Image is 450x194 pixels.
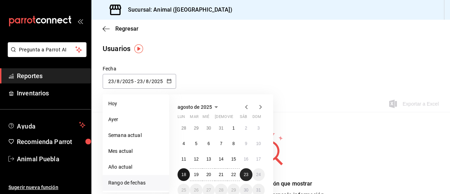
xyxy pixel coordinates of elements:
[240,153,252,165] button: 16 de agosto de 2025
[232,141,235,146] abbr: 8 de agosto de 2025
[151,79,163,84] input: Year
[19,46,76,54] span: Pregunta a Parrot AI
[146,79,149,84] input: Month
[178,168,190,181] button: 18 de agosto de 2025
[194,172,198,177] abbr: 19 de agosto de 2025
[220,141,223,146] abbr: 7 de agosto de 2025
[245,141,247,146] abbr: 9 de agosto de 2025
[181,188,186,193] abbr: 25 de agosto de 2025
[194,188,198,193] abbr: 26 de agosto de 2025
[252,114,261,122] abbr: domingo
[252,137,265,150] button: 10 de agosto de 2025
[194,157,198,162] abbr: 12 de agosto de 2025
[202,153,215,165] button: 13 de agosto de 2025
[256,172,261,177] abbr: 24 de agosto de 2025
[194,126,198,131] abbr: 29 de julio de 2025
[206,172,211,177] abbr: 20 de agosto de 2025
[240,168,252,181] button: 23 de agosto de 2025
[215,153,227,165] button: 14 de agosto de 2025
[149,79,151,84] span: /
[17,71,85,81] span: Reportes
[178,114,185,122] abbr: lunes
[240,122,252,134] button: 2 de agosto de 2025
[219,157,223,162] abbr: 14 de agosto de 2025
[77,18,83,24] button: open_drawer_menu
[182,141,185,146] abbr: 4 de agosto de 2025
[231,157,236,162] abbr: 15 de agosto de 2025
[219,172,223,177] abbr: 21 de agosto de 2025
[103,143,169,159] li: Mes actual
[137,79,143,84] input: Day
[227,137,240,150] button: 8 de agosto de 2025
[245,126,247,131] abbr: 2 de agosto de 2025
[256,188,261,193] abbr: 31 de agosto de 2025
[215,168,227,181] button: 21 de agosto de 2025
[190,122,202,134] button: 29 de julio de 2025
[244,188,248,193] abbr: 30 de agosto de 2025
[122,6,232,14] h3: Sucursal: Animal ([GEOGRAPHIC_DATA])
[252,122,265,134] button: 3 de agosto de 2025
[202,114,209,122] abbr: miércoles
[178,153,190,165] button: 11 de agosto de 2025
[190,153,202,165] button: 12 de agosto de 2025
[103,159,169,175] li: Año actual
[190,137,202,150] button: 5 de agosto de 2025
[143,79,145,84] span: /
[206,157,211,162] abbr: 13 de agosto de 2025
[206,188,211,193] abbr: 27 de agosto de 2025
[8,42,86,57] button: Pregunta a Parrot AI
[215,122,227,134] button: 31 de julio de 2025
[227,114,233,122] abbr: viernes
[219,126,223,131] abbr: 31 de julio de 2025
[17,137,85,146] span: Recomienda Parrot
[103,65,176,73] div: Fecha
[244,172,248,177] abbr: 23 de agosto de 2025
[114,79,116,84] span: /
[103,127,169,143] li: Semana actual
[206,126,211,131] abbr: 30 de julio de 2025
[178,103,220,111] button: agosto de 2025
[178,122,190,134] button: 28 de julio de 2025
[240,114,247,122] abbr: sábado
[195,141,198,146] abbr: 5 de agosto de 2025
[202,137,215,150] button: 6 de agosto de 2025
[190,114,198,122] abbr: martes
[231,188,236,193] abbr: 29 de agosto de 2025
[190,168,202,181] button: 19 de agosto de 2025
[202,122,215,134] button: 30 de julio de 2025
[115,25,139,32] span: Regresar
[181,126,186,131] abbr: 28 de julio de 2025
[108,79,114,84] input: Day
[178,137,190,150] button: 4 de agosto de 2025
[122,79,134,84] input: Year
[244,157,248,162] abbr: 16 de agosto de 2025
[103,25,139,32] button: Regresar
[227,168,240,181] button: 22 de agosto de 2025
[103,112,169,127] li: Ayer
[227,153,240,165] button: 15 de agosto de 2025
[103,175,169,191] li: Rango de fechas
[252,153,265,165] button: 17 de agosto de 2025
[181,172,186,177] abbr: 18 de agosto de 2025
[232,126,235,131] abbr: 1 de agosto de 2025
[215,114,256,122] abbr: jueves
[120,79,122,84] span: /
[17,88,85,98] span: Inventarios
[178,104,212,110] span: agosto de 2025
[219,188,223,193] abbr: 28 de agosto de 2025
[215,137,227,150] button: 7 de agosto de 2025
[8,184,85,191] span: Sugerir nueva función
[207,141,210,146] abbr: 6 de agosto de 2025
[116,79,120,84] input: Month
[257,126,260,131] abbr: 3 de agosto de 2025
[134,44,143,53] img: Tooltip marker
[240,137,252,150] button: 9 de agosto de 2025
[135,79,136,84] span: -
[5,51,86,58] a: Pregunta a Parrot AI
[103,43,130,54] div: Usuarios
[227,122,240,134] button: 1 de agosto de 2025
[202,168,215,181] button: 20 de agosto de 2025
[256,141,261,146] abbr: 10 de agosto de 2025
[256,157,261,162] abbr: 17 de agosto de 2025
